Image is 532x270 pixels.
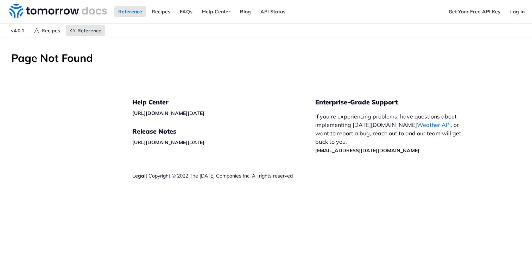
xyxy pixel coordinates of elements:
a: [EMAIL_ADDRESS][DATE][DOMAIN_NAME] [315,147,419,154]
h5: Help Center [132,98,315,107]
a: Legal [132,173,146,179]
div: | Copyright © 2022 The [DATE] Companies Inc. All rights reserved [132,172,315,179]
h5: Release Notes [132,127,315,136]
a: Blog [236,6,255,17]
h5: Enterprise-Grade Support [315,98,480,107]
a: [URL][DOMAIN_NAME][DATE] [132,110,204,116]
a: API Status [256,6,289,17]
a: Get Your Free API Key [445,6,505,17]
a: Weather API [417,121,451,128]
img: Tomorrow.io Weather API Docs [9,4,107,18]
a: Log In [506,6,528,17]
span: Recipes [42,27,60,34]
a: Recipes [148,6,174,17]
a: FAQs [176,6,196,17]
a: Reference [114,6,146,17]
a: Help Center [198,6,234,17]
span: v4.0.1 [7,25,28,36]
a: Recipes [30,25,64,36]
span: Reference [77,27,101,34]
h1: Page Not Found [11,52,521,64]
p: If you’re experiencing problems, have questions about implementing [DATE][DOMAIN_NAME] , or want ... [315,112,469,154]
a: Reference [66,25,105,36]
a: [URL][DOMAIN_NAME][DATE] [132,139,204,146]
